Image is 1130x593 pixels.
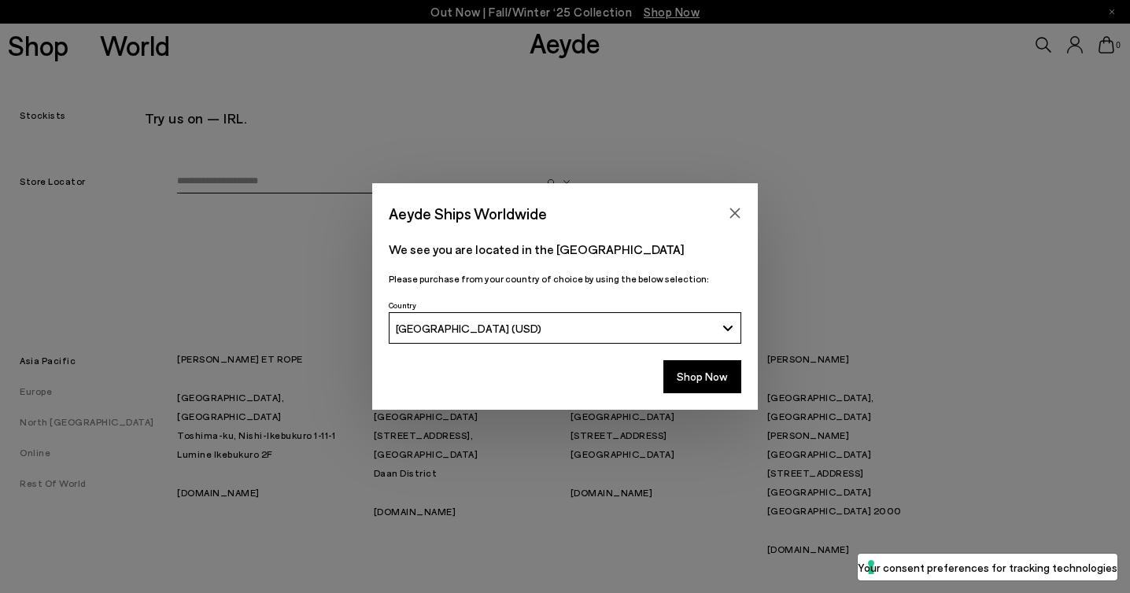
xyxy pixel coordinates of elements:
button: Your consent preferences for tracking technologies [858,554,1117,580]
span: Country [389,300,416,310]
p: We see you are located in the [GEOGRAPHIC_DATA] [389,240,741,259]
span: Aeyde Ships Worldwide [389,200,547,227]
label: Your consent preferences for tracking technologies [858,559,1117,576]
button: Close [723,201,747,225]
p: Please purchase from your country of choice by using the below selection: [389,271,741,286]
span: [GEOGRAPHIC_DATA] (USD) [396,322,541,335]
button: Shop Now [663,360,741,393]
